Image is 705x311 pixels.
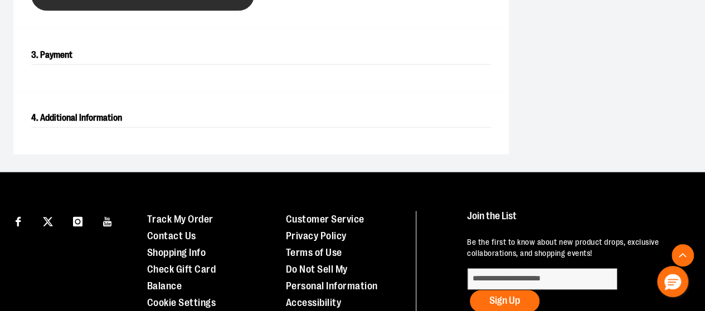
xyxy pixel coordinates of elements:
a: Privacy Policy [286,230,347,241]
button: Back To Top [672,244,694,266]
h2: 3. Payment [31,46,491,65]
a: Do Not Sell My Personal Information [286,264,378,292]
button: Hello, have a question? Let’s chat. [657,266,688,297]
a: Cookie Settings [147,297,216,308]
p: Be the first to know about new product drops, exclusive collaborations, and shopping events! [467,237,685,259]
a: Accessibility [286,297,342,308]
span: Sign Up [489,295,520,306]
a: Visit our X page [38,211,58,230]
a: Contact Us [147,230,196,241]
a: Check Gift Card Balance [147,264,216,292]
input: enter email [467,268,618,290]
a: Visit our Instagram page [68,211,87,230]
img: Twitter [43,216,53,226]
h2: 4. Additional Information [31,109,491,127]
a: Customer Service [286,214,364,225]
a: Visit our Facebook page [8,211,28,230]
h4: Join the List [467,211,685,231]
a: Track My Order [147,214,213,225]
a: Terms of Use [286,247,342,258]
a: Visit our Youtube page [98,211,118,230]
a: Shopping Info [147,247,206,258]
